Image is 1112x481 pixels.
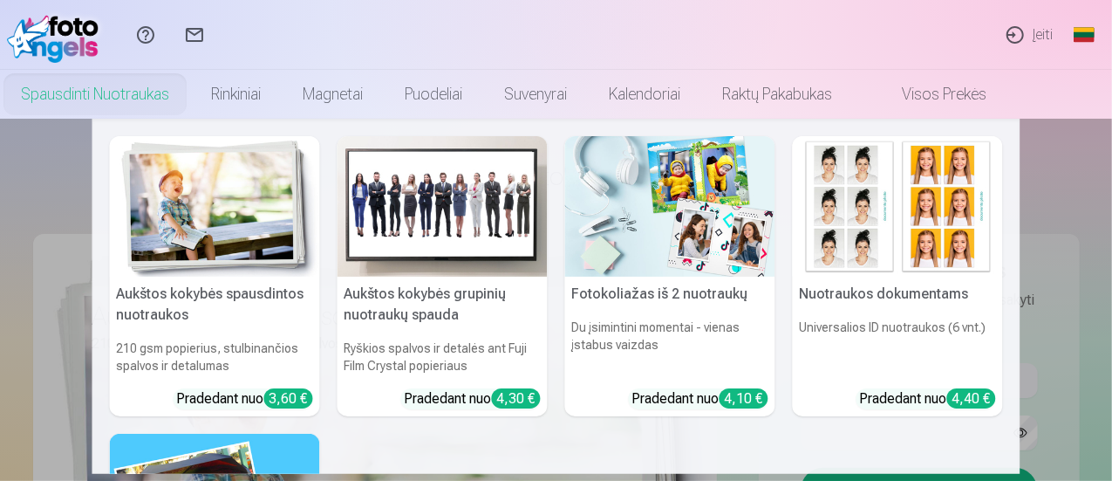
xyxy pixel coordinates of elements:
h6: Ryškios spalvos ir detalės ant Fuji Film Crystal popieriaus [338,333,548,381]
a: Puodeliai [384,70,483,119]
img: Fotokoliažas iš 2 nuotraukų [565,136,775,277]
img: Nuotraukos dokumentams [793,136,1003,277]
div: Pradedant nuo [405,388,541,409]
h5: Nuotraukos dokumentams [793,277,1003,312]
h5: Fotokoliažas iš 2 nuotraukų [565,277,775,312]
div: 4,30 € [492,388,541,409]
h6: 210 gsm popierius, stulbinančios spalvos ir detalumas [110,333,320,381]
a: Visos prekės [853,70,1007,119]
img: Aukštos kokybės spausdintos nuotraukos [110,136,320,277]
div: Pradedant nuo [632,388,768,409]
h6: Du įsimintini momentai - vienas įstabus vaizdas [565,312,775,381]
img: Aukštos kokybės grupinių nuotraukų spauda [338,136,548,277]
img: /fa1 [7,7,107,63]
a: Suvenyrai [483,70,588,119]
a: Aukštos kokybės grupinių nuotraukų spaudaAukštos kokybės grupinių nuotraukų spaudaRyškios spalvos... [338,136,548,416]
div: 3,60 € [264,388,313,409]
div: 4,40 € [947,388,996,409]
div: Pradedant nuo [177,388,313,409]
a: Fotokoliažas iš 2 nuotraukųFotokoliažas iš 2 nuotraukųDu įsimintini momentai - vienas įstabus vai... [565,136,775,416]
a: Nuotraukos dokumentamsNuotraukos dokumentamsUniversalios ID nuotraukos (6 vnt.)Pradedant nuo4,40 € [793,136,1003,416]
div: Pradedant nuo [860,388,996,409]
h5: Aukštos kokybės grupinių nuotraukų spauda [338,277,548,333]
a: Raktų pakabukas [701,70,853,119]
h6: Universalios ID nuotraukos (6 vnt.) [793,312,1003,381]
div: 4,10 € [720,388,768,409]
a: Magnetai [282,70,384,119]
a: Kalendoriai [588,70,701,119]
a: Aukštos kokybės spausdintos nuotraukos Aukštos kokybės spausdintos nuotraukos210 gsm popierius, s... [110,136,320,416]
a: Rinkiniai [190,70,282,119]
h5: Aukštos kokybės spausdintos nuotraukos [110,277,320,333]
